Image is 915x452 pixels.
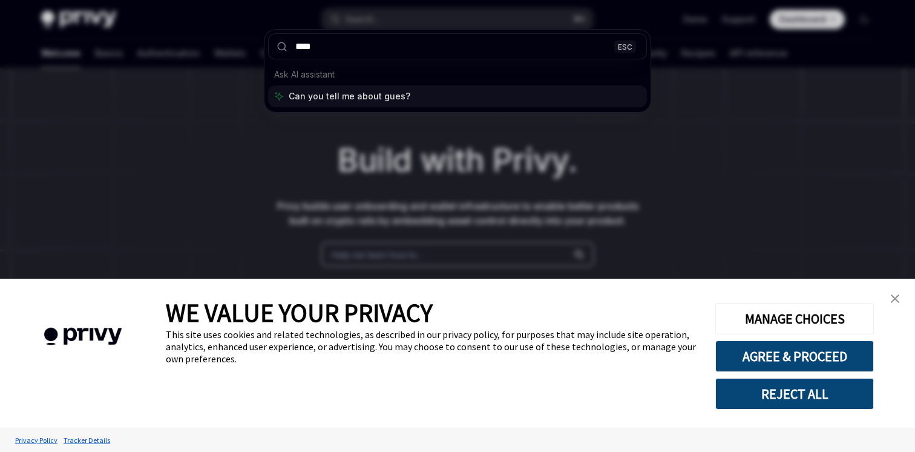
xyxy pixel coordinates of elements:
[166,328,697,365] div: This site uses cookies and related technologies, as described in our privacy policy, for purposes...
[614,40,636,53] div: ESC
[18,310,148,363] img: company logo
[166,297,433,328] span: WE VALUE YOUR PRIVACY
[715,378,874,410] button: REJECT ALL
[883,287,907,311] a: close banner
[61,430,113,451] a: Tracker Details
[715,341,874,372] button: AGREE & PROCEED
[715,303,874,334] button: MANAGE CHOICES
[891,294,899,303] img: close banner
[12,430,61,451] a: Privacy Policy
[289,90,410,102] span: Can you tell me about gues?
[268,64,647,85] div: Ask AI assistant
